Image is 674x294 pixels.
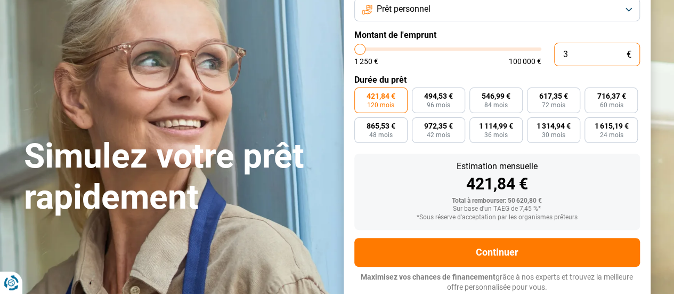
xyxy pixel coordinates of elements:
[484,102,508,108] span: 84 mois
[363,176,631,192] div: 421,84 €
[363,162,631,171] div: Estimation mensuelle
[424,122,453,130] span: 972,35 €
[427,132,450,138] span: 42 mois
[542,132,565,138] span: 30 mois
[427,102,450,108] span: 96 mois
[424,92,453,100] span: 494,53 €
[361,273,496,281] span: Maximisez vos chances de financement
[537,122,571,130] span: 1 314,94 €
[627,50,631,59] span: €
[597,92,626,100] span: 716,37 €
[354,272,640,293] p: grâce à nos experts et trouvez la meilleure offre personnalisée pour vous.
[24,136,331,218] h1: Simulez votre prêt rapidement
[484,132,508,138] span: 36 mois
[377,3,431,15] span: Prêt personnel
[363,214,631,221] div: *Sous réserve d'acceptation par les organismes prêteurs
[369,132,393,138] span: 48 mois
[367,92,395,100] span: 421,84 €
[509,58,541,65] span: 100 000 €
[354,30,640,40] label: Montant de l'emprunt
[367,102,394,108] span: 120 mois
[482,92,510,100] span: 546,99 €
[539,92,568,100] span: 617,35 €
[363,197,631,205] div: Total à rembourser: 50 620,80 €
[354,58,378,65] span: 1 250 €
[367,122,395,130] span: 865,53 €
[363,205,631,213] div: Sur base d'un TAEG de 7,45 %*
[599,132,623,138] span: 24 mois
[594,122,628,130] span: 1 615,19 €
[354,238,640,267] button: Continuer
[599,102,623,108] span: 60 mois
[354,75,640,85] label: Durée du prêt
[542,102,565,108] span: 72 mois
[479,122,513,130] span: 1 114,99 €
